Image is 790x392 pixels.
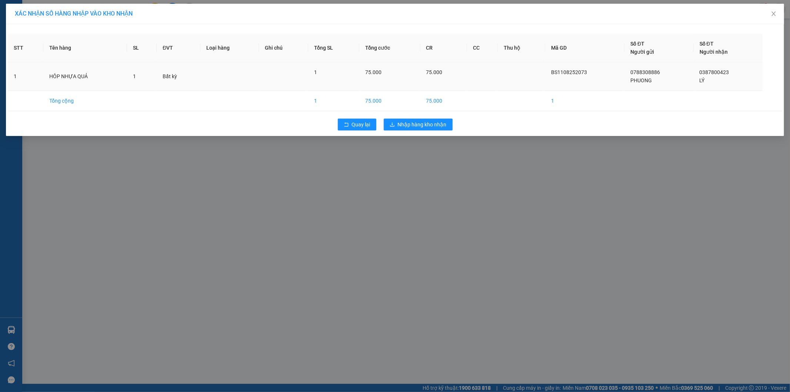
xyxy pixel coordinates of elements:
th: Tổng cước [359,34,420,62]
th: Tổng SL [308,34,359,62]
button: Close [763,4,784,24]
span: XÁC NHẬN SỐ HÀNG NHẬP VÀO KHO NHẬN [15,10,133,17]
span: Số ĐT [630,41,644,47]
span: LÝ [700,77,705,83]
span: close [771,11,777,17]
span: Người gửi [630,49,654,55]
span: Quay lại [352,120,370,129]
span: Nhập hàng kho nhận [398,120,447,129]
span: BS1108252073 [551,69,587,75]
th: Tên hàng [43,34,127,62]
th: CR [420,34,467,62]
span: download [390,122,395,128]
th: Ghi chú [259,34,308,62]
th: Mã GD [545,34,624,62]
span: Người nhận [700,49,728,55]
td: HÔP NHỰA QUẢ [43,62,127,91]
span: Số ĐT [700,41,714,47]
td: Tổng cộng [43,91,127,111]
span: 75.000 [426,69,443,75]
th: ĐVT [157,34,200,62]
td: 1 [308,91,359,111]
td: 75.000 [359,91,420,111]
td: Bất kỳ [157,62,200,91]
th: CC [467,34,498,62]
span: 75.000 [365,69,381,75]
th: STT [8,34,43,62]
th: SL [127,34,157,62]
button: downloadNhập hàng kho nhận [384,119,453,130]
span: 0387800423 [700,69,729,75]
span: 1 [314,69,317,75]
td: 75.000 [420,91,467,111]
button: rollbackQuay lại [338,119,376,130]
td: 1 [8,62,43,91]
span: PHUONG [630,77,652,83]
th: Loại hàng [200,34,259,62]
span: 1 [133,73,136,79]
span: rollback [344,122,349,128]
td: 1 [545,91,624,111]
th: Thu hộ [498,34,545,62]
span: 0788308886 [630,69,660,75]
